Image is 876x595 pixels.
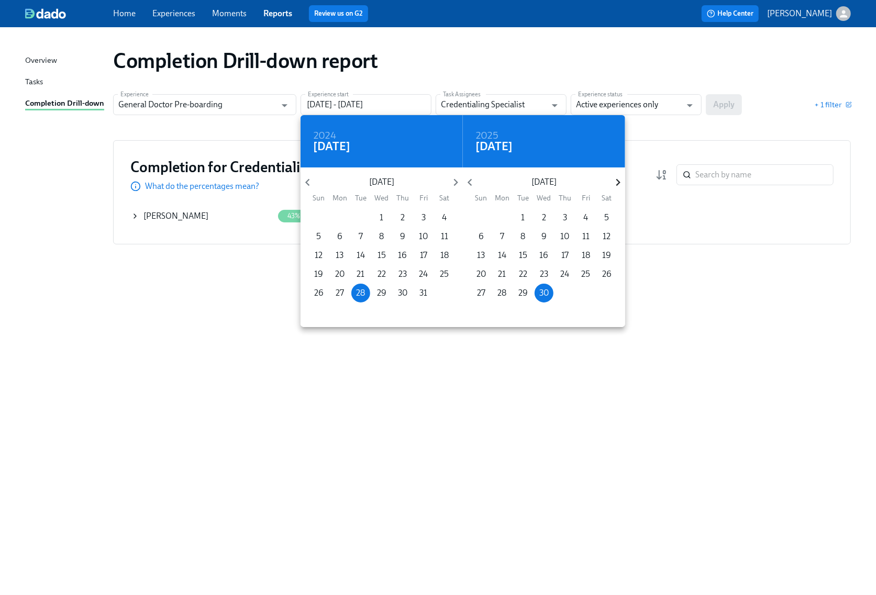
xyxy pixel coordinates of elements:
[435,208,454,227] button: 4
[419,231,428,242] p: 10
[315,268,324,280] p: 19
[336,250,344,261] p: 13
[597,246,616,265] button: 19
[518,287,528,299] p: 29
[393,208,412,227] button: 2
[359,231,363,242] p: 7
[315,176,448,188] p: [DATE]
[317,231,321,242] p: 5
[393,227,412,246] button: 9
[493,246,512,265] button: 14
[603,250,612,261] p: 19
[335,268,345,280] p: 20
[472,265,491,284] button: 20
[498,268,506,280] p: 21
[522,212,525,223] p: 1
[514,246,533,265] button: 15
[542,212,546,223] p: 2
[398,287,407,299] p: 30
[556,208,574,227] button: 3
[313,128,336,144] h6: 2024
[576,246,595,265] button: 18
[540,268,548,280] p: 23
[440,250,449,261] p: 18
[535,227,553,246] button: 9
[378,250,386,261] p: 15
[330,246,349,265] button: 13
[414,265,433,284] button: 24
[603,231,611,242] p: 12
[435,227,454,246] button: 11
[561,268,570,280] p: 24
[336,287,344,299] p: 27
[351,246,370,265] button: 14
[414,227,433,246] button: 10
[556,193,574,203] span: Thu
[602,268,612,280] p: 26
[330,284,349,302] button: 27
[519,268,527,280] p: 22
[477,287,485,299] p: 27
[605,212,609,223] p: 5
[378,268,386,280] p: 22
[576,265,595,284] button: 25
[372,193,391,203] span: Wed
[541,231,547,242] p: 9
[414,246,433,265] button: 17
[313,131,336,141] button: 2024
[521,231,526,242] p: 8
[309,193,328,203] span: Sun
[597,208,616,227] button: 5
[313,141,350,152] button: [DATE]
[478,250,485,261] p: 13
[309,227,328,246] button: 5
[556,265,574,284] button: 24
[435,246,454,265] button: 18
[556,246,574,265] button: 17
[576,208,595,227] button: 4
[330,227,349,246] button: 6
[357,268,365,280] p: 21
[398,250,407,261] p: 16
[535,246,553,265] button: 16
[393,284,412,302] button: 30
[514,265,533,284] button: 22
[584,212,589,223] p: 4
[380,212,384,223] p: 1
[372,284,391,302] button: 29
[561,231,570,242] p: 10
[372,227,391,246] button: 8
[414,284,433,302] button: 31
[372,246,391,265] button: 15
[479,231,484,242] p: 6
[475,139,513,154] h4: [DATE]
[435,265,454,284] button: 25
[357,287,365,299] p: 28
[539,287,549,299] p: 30
[540,250,549,261] p: 16
[414,193,433,203] span: Fri
[514,193,533,203] span: Tue
[576,193,595,203] span: Fri
[420,287,428,299] p: 31
[393,265,412,284] button: 23
[563,212,567,223] p: 3
[422,212,426,223] p: 3
[330,265,349,284] button: 20
[493,227,512,246] button: 7
[309,265,328,284] button: 19
[582,231,590,242] p: 11
[400,231,405,242] p: 9
[420,250,427,261] p: 17
[351,227,370,246] button: 7
[393,246,412,265] button: 16
[380,231,384,242] p: 8
[500,231,504,242] p: 7
[582,250,590,261] p: 18
[477,176,611,188] p: [DATE]
[377,287,386,299] p: 29
[330,193,349,203] span: Mon
[419,268,428,280] p: 24
[442,212,447,223] p: 4
[472,193,491,203] span: Sun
